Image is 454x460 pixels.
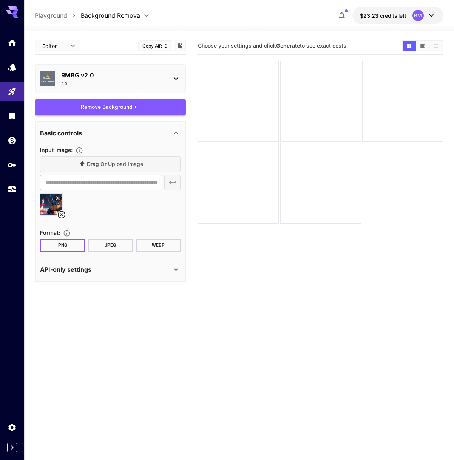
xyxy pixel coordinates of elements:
button: $23.2339BM [352,7,443,24]
button: Choose the file format for the output image. [60,229,74,237]
div: BM [412,10,424,21]
div: Wallet [8,136,17,145]
div: ⚠️Warning:NSFW ContentRMBG v2.02.0 [40,68,181,90]
div: Home [8,38,17,47]
button: Show images in grid view [403,41,416,51]
span: credits left [380,12,406,19]
p: API-only settings [40,265,91,274]
div: API-only settings [40,260,181,279]
div: Models [8,62,17,72]
button: Remove Background [35,99,186,115]
div: Show images in grid viewShow images in video viewShow images in list view [402,40,443,51]
span: Choose your settings and click to see exact costs. [198,42,348,49]
nav: breadcrumb [35,11,81,20]
span: $23.23 [360,12,380,19]
span: ⚠️ [46,74,49,77]
span: Format : [40,229,60,236]
a: Playground [35,11,67,20]
button: Add to library [176,41,183,50]
button: WEBP [136,239,181,252]
div: Settings [8,423,17,432]
span: Editor [42,42,66,50]
b: Generate [276,42,300,49]
p: RMBG v2.0 [61,71,165,80]
div: Playground [8,87,17,96]
button: JPEG [88,239,133,252]
div: Library [8,111,17,121]
button: Specifies the input image to be processed. [73,147,86,154]
div: API Keys [8,160,17,170]
span: Background Removal [81,11,142,20]
span: NSFW Content [41,80,54,83]
span: Remove Background [81,102,133,112]
div: Basic controls [40,124,181,142]
button: Expand sidebar [7,443,17,452]
div: $23.2339 [360,12,406,20]
div: Usage [8,185,17,194]
button: Show images in video view [416,41,429,51]
p: 2.0 [61,81,67,87]
button: Copy AIR ID [138,40,172,51]
p: Basic controls [40,129,82,138]
button: PNG [40,239,85,252]
span: Input Image : [40,147,73,153]
span: Warning: [43,77,52,80]
button: Show images in list view [429,41,443,51]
